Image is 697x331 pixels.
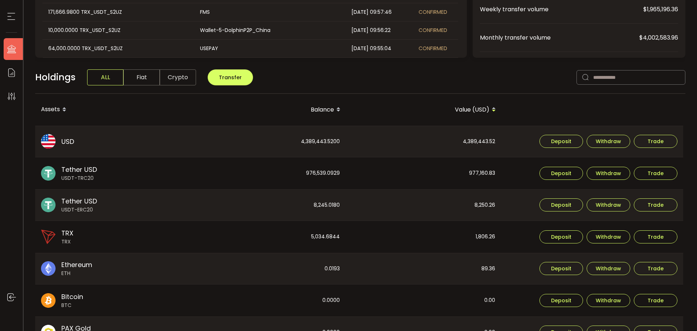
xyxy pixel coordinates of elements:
[35,70,76,84] span: Holdings
[191,157,346,189] div: 976,539.0929
[346,44,413,53] div: [DATE] 09:55:04
[539,294,583,307] button: Deposit
[346,253,501,284] div: 89.36
[596,171,621,176] span: Withdraw
[634,135,677,148] button: Trade
[191,190,346,221] div: 8,245.0180
[346,221,501,253] div: 1,806.26
[596,202,621,207] span: Withdraw
[61,238,73,246] span: TRX
[41,230,56,244] img: trx_portfolio.png
[346,157,501,189] div: 977,160.83
[87,69,123,85] span: ALL
[346,104,502,116] div: Value (USD)
[35,104,191,116] div: Assets
[648,171,664,176] span: Trade
[191,284,346,316] div: 0.0000
[346,8,413,16] div: [DATE] 09:57:46
[208,69,253,85] button: Transfer
[42,26,193,35] div: 10,000.0000 TRX_USDT_S2UZ
[346,284,501,316] div: 0.00
[61,165,97,174] span: Tether USD
[648,202,664,207] span: Trade
[61,206,97,214] span: USDT-ERC20
[551,266,571,271] span: Deposit
[648,139,664,144] span: Trade
[61,174,97,182] span: USDT-TRC20
[191,126,346,157] div: 4,389,443.5200
[419,27,447,34] span: CONFIRMED
[634,262,677,275] button: Trade
[61,137,74,146] span: USD
[194,44,345,53] div: USEPAY
[648,266,664,271] span: Trade
[160,69,196,85] span: Crypto
[551,202,571,207] span: Deposit
[219,74,242,81] span: Transfer
[61,228,73,238] span: TRX
[639,33,678,42] span: $4,002,583.96
[587,167,630,180] button: Withdraw
[539,230,583,243] button: Deposit
[61,302,83,309] span: BTC
[551,298,571,303] span: Deposit
[61,196,97,206] span: Tether USD
[539,262,583,275] button: Deposit
[634,294,677,307] button: Trade
[61,292,83,302] span: Bitcoin
[419,45,447,52] span: CONFIRMED
[648,298,664,303] span: Trade
[480,5,643,14] span: Weekly transfer volume
[539,198,583,211] button: Deposit
[419,8,447,16] span: CONFIRMED
[551,234,571,239] span: Deposit
[596,298,621,303] span: Withdraw
[61,270,92,277] span: ETH
[634,167,677,180] button: Trade
[191,104,346,116] div: Balance
[634,198,677,211] button: Trade
[41,198,56,212] img: usdt_portfolio.svg
[346,126,501,157] div: 4,389,443.52
[346,190,501,221] div: 8,250.26
[648,234,664,239] span: Trade
[643,5,678,14] span: $1,965,196.36
[41,293,56,308] img: btc_portfolio.svg
[191,253,346,284] div: 0.0193
[42,44,193,53] div: 64,000.0000 TRX_USDT_S2UZ
[41,134,56,149] img: usd_portfolio.svg
[539,135,583,148] button: Deposit
[596,139,621,144] span: Withdraw
[587,262,630,275] button: Withdraw
[480,33,639,42] span: Monthly transfer volume
[587,135,630,148] button: Withdraw
[194,26,345,35] div: Wallet-5-DolphinP2P_China
[41,261,56,276] img: eth_portfolio.svg
[539,167,583,180] button: Deposit
[194,8,345,16] div: FMS
[551,139,571,144] span: Deposit
[587,230,630,243] button: Withdraw
[191,221,346,253] div: 5,034.6844
[42,8,193,16] div: 171,666.9800 TRX_USDT_S2UZ
[123,69,160,85] span: Fiat
[346,26,413,35] div: [DATE] 09:56:22
[596,234,621,239] span: Withdraw
[587,294,630,307] button: Withdraw
[61,260,92,270] span: Ethereum
[551,171,571,176] span: Deposit
[634,230,677,243] button: Trade
[41,166,56,181] img: usdt_portfolio.svg
[596,266,621,271] span: Withdraw
[587,198,630,211] button: Withdraw
[661,296,697,331] iframe: Chat Widget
